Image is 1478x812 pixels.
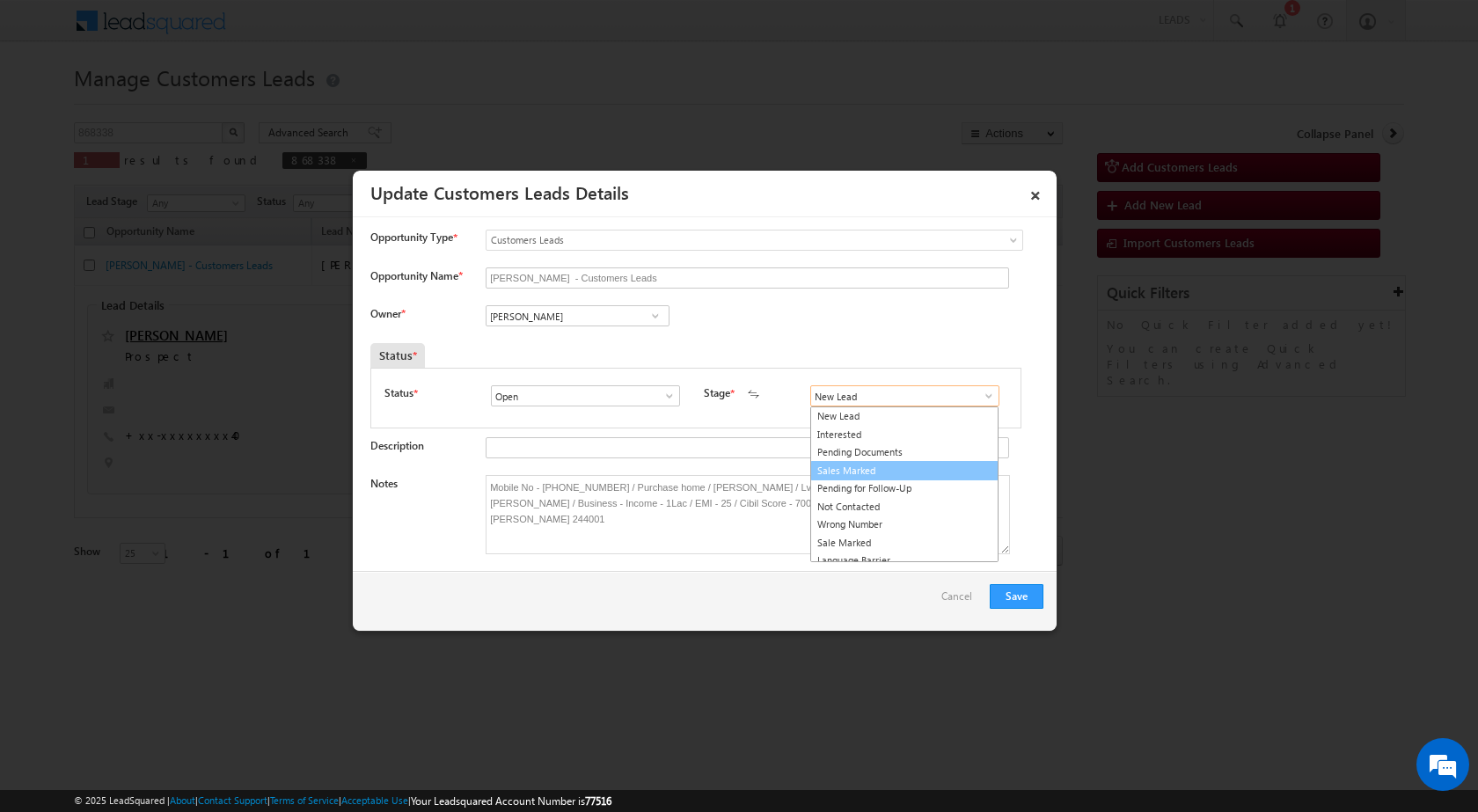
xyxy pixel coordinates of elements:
[491,385,680,406] input: Type to Search
[585,794,611,808] span: 77516
[973,387,995,405] a: Show All Items
[811,516,998,534] a: Wrong Number
[384,385,413,401] label: Status
[289,9,331,51] div: Minimize live chat window
[811,498,998,516] a: Not Contacted
[811,426,998,444] a: Interested
[170,794,195,806] a: About
[239,542,319,566] em: Start Chat
[644,307,666,325] a: Show All Items
[486,230,1023,251] a: Customers Leads
[411,794,611,808] span: Your Leadsquared Account Number is
[370,439,424,452] label: Description
[811,552,998,570] a: Language Barrier
[1021,177,1050,208] a: ×
[370,230,453,245] span: Opportunity Type
[370,343,425,368] div: Status
[370,179,629,204] a: Update Customers Leads Details
[23,163,321,527] textarea: Type your message and hit 'Enter'
[811,443,998,462] a: Pending Documents
[810,385,999,406] input: Type to Search
[990,584,1043,609] button: Save
[370,269,462,282] label: Opportunity Name
[810,461,999,481] a: Sales Marked
[811,479,998,498] a: Pending for Follow-Up
[654,387,676,405] a: Show All Items
[941,584,981,618] a: Cancel
[74,793,611,809] span: © 2025 LeadSquared | | | | |
[486,305,669,326] input: Type to Search
[704,385,730,401] label: Stage
[370,477,398,490] label: Notes
[487,232,951,248] span: Customers Leads
[370,307,405,320] label: Owner
[341,794,408,806] a: Acceptable Use
[30,92,74,115] img: d_60004797649_company_0_60004797649
[270,794,339,806] a: Terms of Service
[811,407,998,426] a: New Lead
[198,794,267,806] a: Contact Support
[811,534,998,552] a: Sale Marked
[91,92,296,115] div: Chat with us now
